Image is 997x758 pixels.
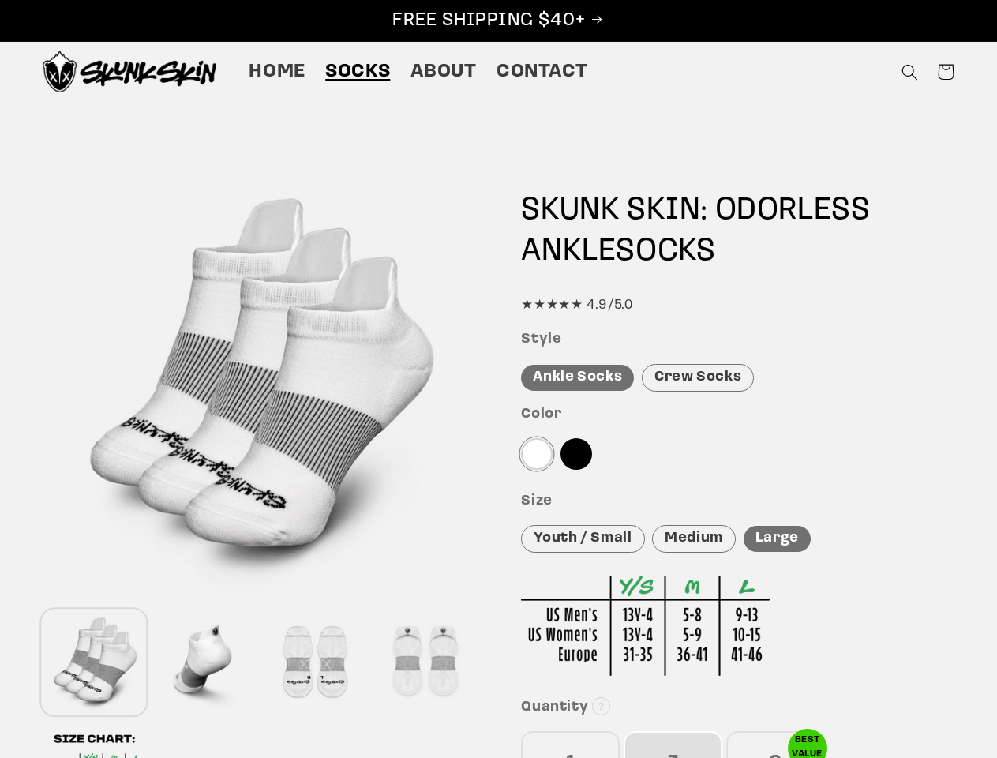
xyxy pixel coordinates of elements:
[316,50,400,94] a: Socks
[642,364,754,392] div: Crew Socks
[43,51,216,92] img: Skunk Skin Anti-Odor Socks.
[521,236,616,268] span: ANKLE
[521,699,954,717] h3: Quantity
[521,406,954,424] h3: Color
[249,60,305,84] span: Home
[891,54,928,90] summary: Search
[521,493,954,511] h3: Size
[521,294,954,317] div: ★★★★★ 4.9/5.0
[497,60,587,84] span: Contact
[325,60,390,84] span: Socks
[652,525,736,553] div: Medium
[521,576,770,676] img: Sizing Chart
[521,525,644,553] div: Youth / Small
[744,526,811,552] div: Large
[400,50,486,94] a: About
[521,190,954,272] h1: SKUNK SKIN: ODORLESS SOCKS
[521,365,634,391] div: Ankle Socks
[239,50,316,94] a: Home
[486,50,598,94] a: Contact
[17,9,980,33] p: FREE SHIPPING $40+
[521,331,954,349] h3: Style
[410,60,477,84] span: About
